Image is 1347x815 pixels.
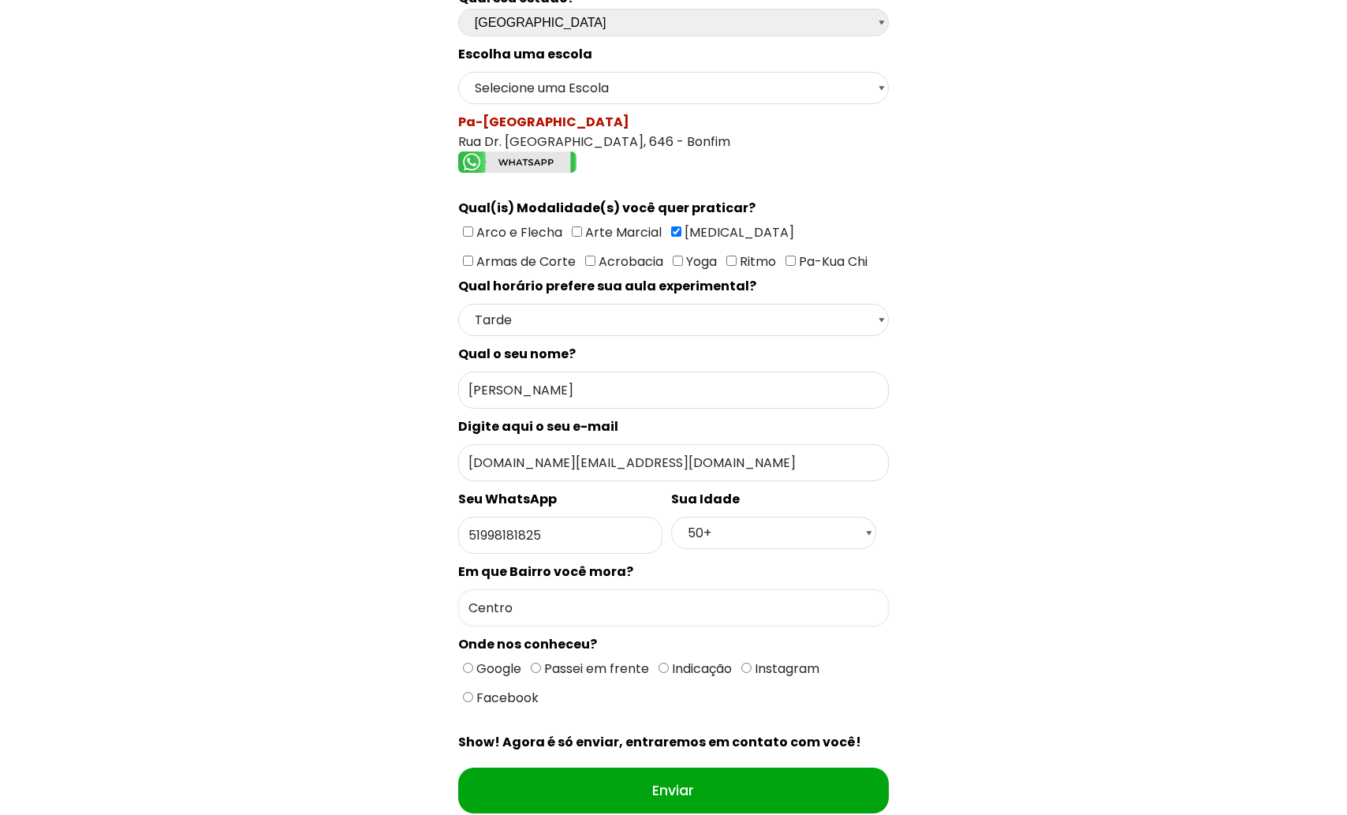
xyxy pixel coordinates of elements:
span: Instagram [752,660,819,678]
spam: Em que Bairro você mora? [458,563,633,581]
span: Acrobacia [595,252,663,271]
spam: Pa-[GEOGRAPHIC_DATA] [458,113,629,131]
input: Enviar [458,768,889,813]
spam: Onde nos conheceu? [458,635,597,653]
div: Rua Dr. [GEOGRAPHIC_DATA], 646 - Bonfim [458,112,889,178]
spam: Qual(is) Modalidade(s) você quer praticar? [458,199,756,217]
span: Indicação [669,660,732,678]
input: Arco e Flecha [463,226,473,237]
span: Arte Marcial [582,223,662,241]
spam: Seu WhatsApp [458,490,557,508]
input: Armas de Corte [463,256,473,266]
input: Google [463,663,473,673]
input: Ritmo [726,256,737,266]
input: Arte Marcial [572,226,582,237]
input: Pa-Kua Chi [785,256,796,266]
spam: Digite aqui o seu e-mail [458,417,618,436]
spam: Escolha uma escola [458,45,592,63]
spam: Qual o seu nome? [458,345,576,363]
span: Google [473,660,521,678]
span: Passei em frente [541,660,649,678]
span: Arco e Flecha [473,223,562,241]
input: Acrobacia [585,256,595,266]
img: whatsapp [458,151,576,173]
span: Facebook [473,689,539,707]
input: [MEDICAL_DATA] [671,226,681,237]
span: Armas de Corte [473,252,576,271]
spam: Sua Idade [671,490,740,508]
span: [MEDICAL_DATA] [681,223,794,241]
span: Yoga [683,252,717,271]
spam: Show! Agora é só enviar, entraremos em contato com você! [458,733,861,751]
spam: Qual horário prefere sua aula experimental? [458,277,756,295]
span: Ritmo [737,252,776,271]
input: Indicação [659,663,669,673]
input: Passei em frente [531,663,541,673]
span: Pa-Kua Chi [796,252,868,271]
input: Facebook [463,692,473,702]
input: Instagram [741,663,752,673]
input: Yoga [673,256,683,266]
